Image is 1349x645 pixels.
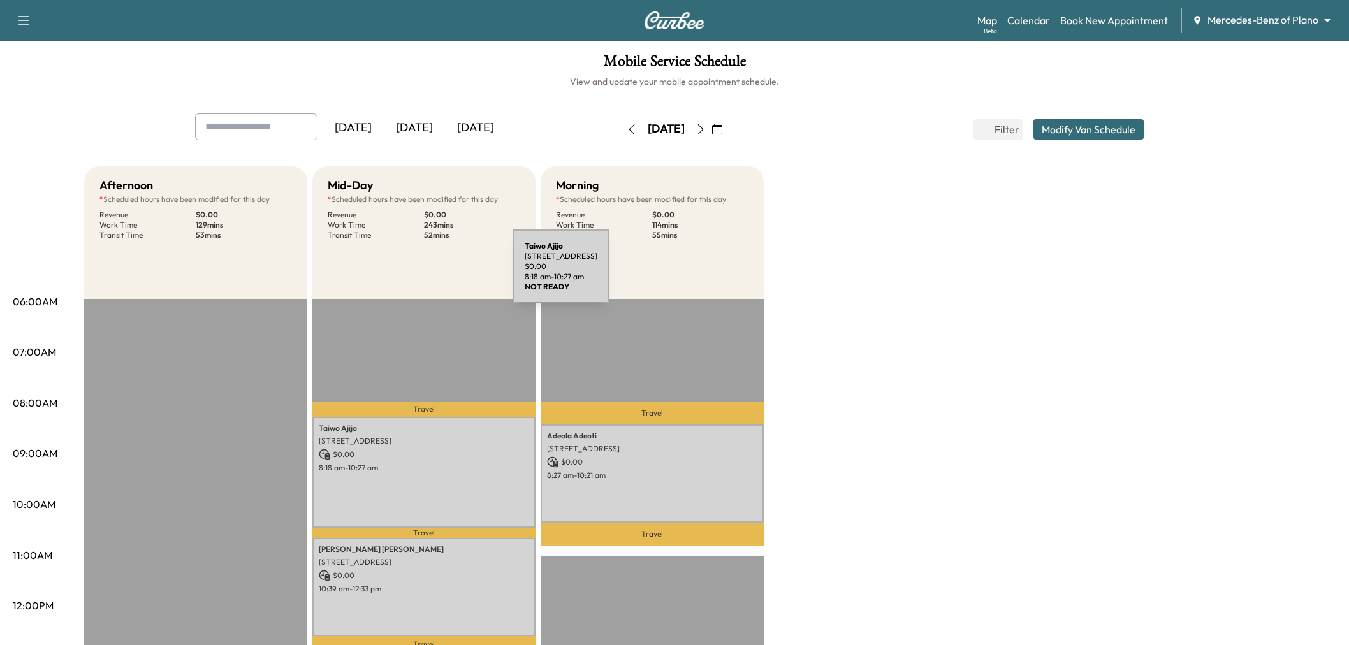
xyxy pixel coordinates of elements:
[984,26,997,36] div: Beta
[13,344,56,359] p: 07:00AM
[99,220,196,230] p: Work Time
[424,230,520,240] p: 52 mins
[525,241,563,250] b: Taiwo Ajijo
[319,463,529,473] p: 8:18 am - 10:27 am
[541,402,764,424] p: Travel
[13,496,55,512] p: 10:00AM
[319,423,529,433] p: Taiwo Ajijo
[1007,13,1050,28] a: Calendar
[1207,13,1318,27] span: Mercedes-Benz of Plano
[556,210,652,220] p: Revenue
[547,444,757,454] p: [STREET_ADDRESS]
[384,113,445,143] div: [DATE]
[556,220,652,230] p: Work Time
[99,210,196,220] p: Revenue
[99,177,153,194] h5: Afternoon
[13,294,57,309] p: 06:00AM
[1033,119,1144,140] button: Modify Van Schedule
[13,395,57,410] p: 08:00AM
[319,557,529,567] p: [STREET_ADDRESS]
[547,470,757,481] p: 8:27 am - 10:21 am
[525,282,569,291] b: NOT READY
[525,261,597,272] p: $ 0.00
[319,570,529,581] p: $ 0.00
[541,523,764,546] p: Travel
[556,177,599,194] h5: Morning
[13,598,54,613] p: 12:00PM
[312,528,536,538] p: Travel
[424,210,520,220] p: $ 0.00
[644,11,705,29] img: Curbee Logo
[319,584,529,594] p: 10:39 am - 12:33 pm
[196,220,292,230] p: 129 mins
[547,431,757,441] p: Adeola Adeoti
[196,230,292,240] p: 53 mins
[328,220,424,230] p: Work Time
[99,194,292,205] p: Scheduled hours have been modified for this day
[652,220,748,230] p: 114 mins
[1060,13,1168,28] a: Book New Appointment
[328,210,424,220] p: Revenue
[445,113,506,143] div: [DATE]
[312,402,536,417] p: Travel
[196,210,292,220] p: $ 0.00
[328,177,373,194] h5: Mid-Day
[319,449,529,460] p: $ 0.00
[547,456,757,468] p: $ 0.00
[424,220,520,230] p: 243 mins
[319,436,529,446] p: [STREET_ADDRESS]
[13,75,1336,88] h6: View and update your mobile appointment schedule.
[973,119,1023,140] button: Filter
[319,544,529,554] p: [PERSON_NAME] [PERSON_NAME]
[99,230,196,240] p: Transit Time
[13,54,1336,75] h1: Mobile Service Schedule
[328,194,520,205] p: Scheduled hours have been modified for this day
[556,194,748,205] p: Scheduled hours have been modified for this day
[328,230,424,240] p: Transit Time
[13,547,52,563] p: 11:00AM
[648,121,685,137] div: [DATE]
[13,446,57,461] p: 09:00AM
[323,113,384,143] div: [DATE]
[652,230,748,240] p: 55 mins
[525,251,597,261] p: [STREET_ADDRESS]
[652,210,748,220] p: $ 0.00
[995,122,1017,137] span: Filter
[977,13,997,28] a: MapBeta
[525,272,597,282] p: 8:18 am - 10:27 am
